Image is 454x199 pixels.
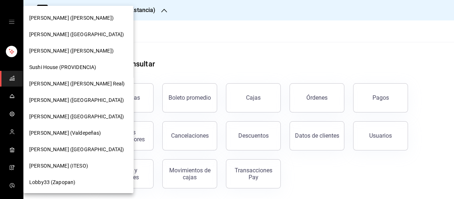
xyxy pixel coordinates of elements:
[23,174,133,191] div: Lobby33 (Zapopan)
[29,48,114,54] font: [PERSON_NAME] ([PERSON_NAME])
[23,10,133,26] div: [PERSON_NAME] ([PERSON_NAME])
[23,158,133,174] div: [PERSON_NAME] (ITESO)
[29,81,125,87] font: [PERSON_NAME] ([PERSON_NAME] Real)
[29,97,124,103] font: [PERSON_NAME] ([GEOGRAPHIC_DATA])
[23,76,133,92] div: [PERSON_NAME] ([PERSON_NAME] Real)
[29,15,114,21] font: [PERSON_NAME] ([PERSON_NAME])
[23,125,133,141] div: [PERSON_NAME] (Valdepeñas)
[29,64,96,70] font: Sushi House (PROVIDENCIA)
[29,163,88,169] font: [PERSON_NAME] (ITESO)
[29,146,124,152] font: [PERSON_NAME] ([GEOGRAPHIC_DATA])
[29,179,75,185] font: Lobby33 (Zapopan)
[29,130,101,136] font: [PERSON_NAME] (Valdepeñas)
[23,141,133,158] div: [PERSON_NAME] ([GEOGRAPHIC_DATA])
[23,108,133,125] div: [PERSON_NAME] ([GEOGRAPHIC_DATA])
[23,59,133,76] div: Sushi House (PROVIDENCIA)
[29,31,124,37] font: [PERSON_NAME] ([GEOGRAPHIC_DATA])
[23,92,133,108] div: [PERSON_NAME] ([GEOGRAPHIC_DATA])
[23,43,133,59] div: [PERSON_NAME] ([PERSON_NAME])
[23,26,133,43] div: [PERSON_NAME] ([GEOGRAPHIC_DATA])
[29,114,124,119] font: [PERSON_NAME] ([GEOGRAPHIC_DATA])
